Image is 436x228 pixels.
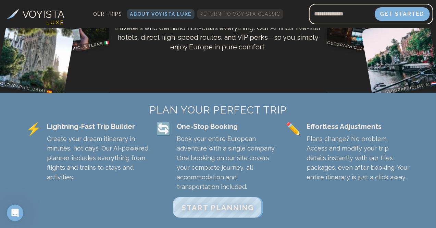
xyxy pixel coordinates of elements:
button: START PLANNING [173,197,263,218]
input: Email address [309,6,375,22]
a: START PLANNING [173,205,263,212]
a: Return to Voyista Classic [197,9,283,19]
h3: VOYISTA [23,7,65,22]
p: Book your entire European adventure with a single company. One booking on our site covers your co... [177,134,280,192]
iframe: Intercom live chat [7,205,23,221]
p: Create your dream itinerary in minutes, not days. Our AI-powered planner includes everything from... [47,134,151,182]
h2: PLAN YOUR PERFECT TRIP [26,104,410,116]
p: Voyista Luxe is the ultimate european vacation planner for travelers who demand first-class every... [112,13,324,52]
a: Our Trips [90,9,125,19]
img: Voyista Logo [7,9,19,19]
h4: L U X E [47,19,63,27]
span: START PLANNING [182,203,254,212]
button: Get Started [375,7,430,21]
span: About Voyista Luxe [130,11,191,17]
a: About Voyista Luxe [127,9,194,19]
span: Our Trips [93,11,122,17]
span: ✏️ [286,122,301,135]
div: Effortless Adjustments [307,122,410,131]
div: Lightning-Fast Trip Builder [47,122,151,131]
a: VOYISTA [7,7,65,22]
span: 🔄 [156,122,171,135]
span: ⚡ [26,122,42,135]
p: Plans change? No problem. Access and modify your trip details instantly with our Flex packages, e... [307,134,410,182]
span: Return to Voyista Classic [200,11,281,17]
div: One-Stop Booking [177,122,280,131]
